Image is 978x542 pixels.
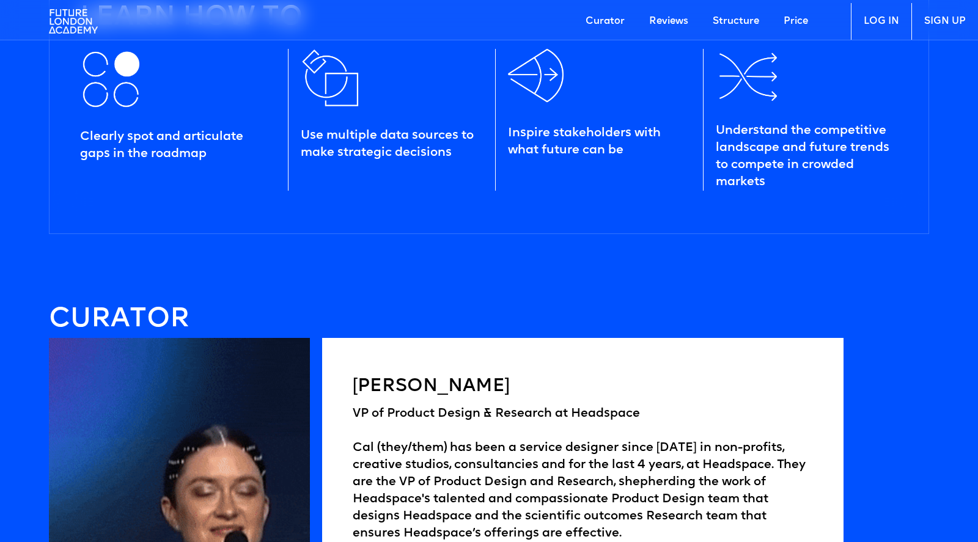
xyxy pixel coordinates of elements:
a: Reviews [637,3,700,40]
div: Inspire stakeholders with what future can be [508,125,691,159]
div: Use multiple data sources to make strategic decisions [301,127,483,161]
a: LOG IN [851,3,911,40]
a: Curator [573,3,637,40]
a: Structure [700,3,771,40]
a: SIGN UP [911,3,978,40]
div: Understand the competitive landscape and future trends to compete in crowded markets [716,122,899,191]
h4: CURATOR [49,307,929,332]
div: Clearly spot and articulate gaps in the roadmap [80,128,276,163]
a: Price [771,3,820,40]
h5: [PERSON_NAME] [353,375,813,399]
